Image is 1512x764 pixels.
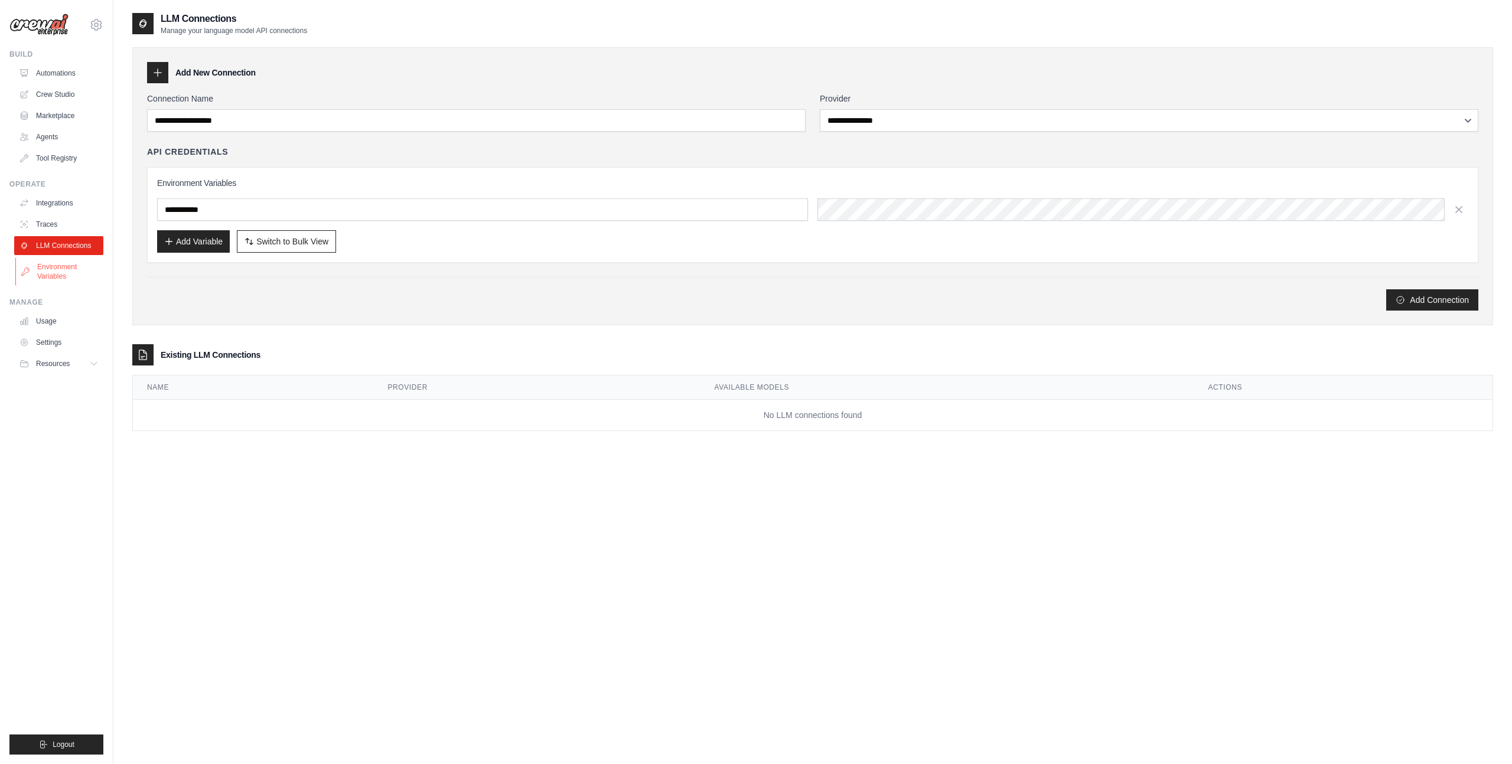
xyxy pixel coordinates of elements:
[14,64,103,83] a: Automations
[161,26,307,35] p: Manage your language model API connections
[53,740,74,749] span: Logout
[1386,289,1478,311] button: Add Connection
[14,194,103,213] a: Integrations
[157,177,1468,189] h3: Environment Variables
[9,50,103,59] div: Build
[1194,376,1493,400] th: Actions
[14,312,103,331] a: Usage
[9,734,103,755] button: Logout
[14,236,103,255] a: LLM Connections
[9,14,69,36] img: Logo
[14,128,103,146] a: Agents
[14,149,103,168] a: Tool Registry
[9,298,103,307] div: Manage
[147,93,806,105] label: Connection Name
[14,333,103,352] a: Settings
[36,359,70,368] span: Resources
[161,12,307,26] h2: LLM Connections
[14,85,103,104] a: Crew Studio
[157,230,230,253] button: Add Variable
[237,230,336,253] button: Switch to Bulk View
[133,376,373,400] th: Name
[14,215,103,234] a: Traces
[256,236,328,247] span: Switch to Bulk View
[147,146,228,158] h4: API Credentials
[14,106,103,125] a: Marketplace
[373,376,700,400] th: Provider
[14,354,103,373] button: Resources
[15,257,105,286] a: Environment Variables
[700,376,1194,400] th: Available Models
[9,179,103,189] div: Operate
[161,349,260,361] h3: Existing LLM Connections
[820,93,1478,105] label: Provider
[133,400,1493,431] td: No LLM connections found
[175,67,256,79] h3: Add New Connection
